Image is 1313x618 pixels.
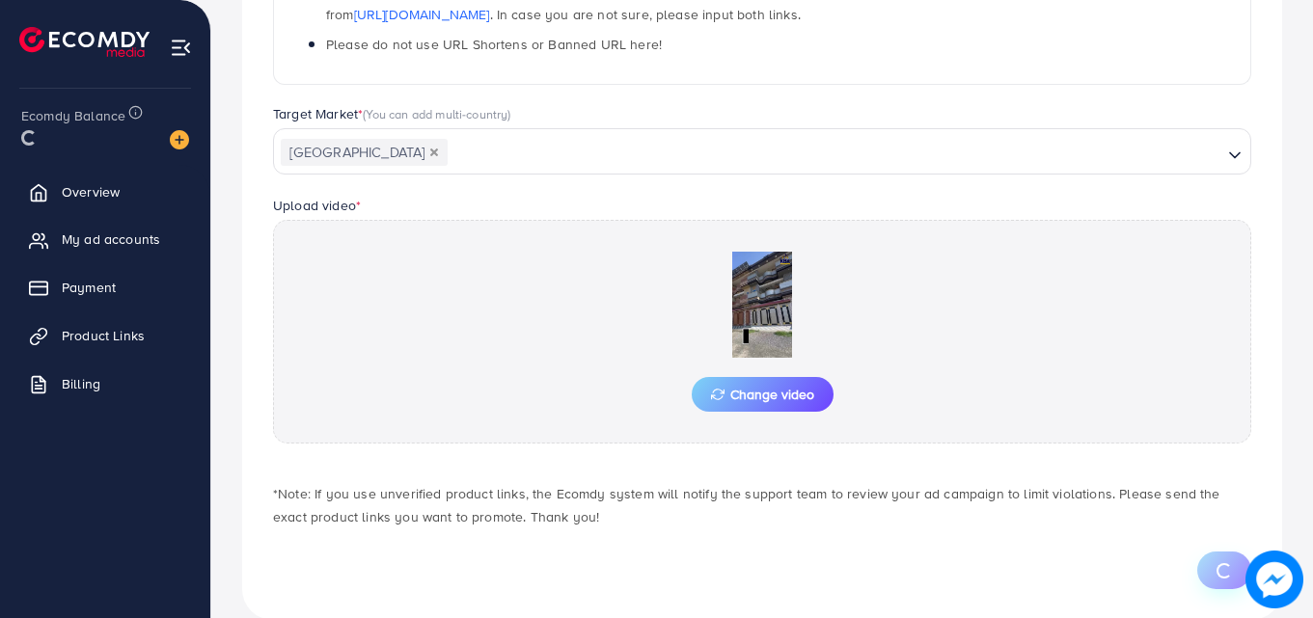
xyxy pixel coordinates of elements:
label: Upload video [273,196,361,215]
img: Preview Image [666,252,859,358]
span: Billing [62,374,100,393]
img: menu [170,37,192,59]
span: My ad accounts [62,229,160,249]
a: Billing [14,364,196,403]
label: Target Market [273,104,511,123]
button: Change video [692,377,834,412]
input: Search for option [450,138,1220,168]
span: Ecomdy Balance [21,106,125,125]
a: [URL][DOMAIN_NAME] [354,5,490,24]
a: Product Links [14,316,196,355]
img: image [1245,551,1303,608]
span: (You can add multi-country) [363,105,510,122]
a: Overview [14,173,196,211]
span: [GEOGRAPHIC_DATA] [281,139,448,166]
a: Payment [14,268,196,307]
span: Please do not use URL Shortens or Banned URL here! [326,35,662,54]
span: Overview [62,182,120,202]
div: Search for option [273,128,1251,175]
p: *Note: If you use unverified product links, the Ecomdy system will notify the support team to rev... [273,482,1251,528]
span: Product Links [62,326,145,345]
img: image [170,130,189,149]
span: Change video [711,388,814,401]
a: My ad accounts [14,220,196,258]
img: logo [19,27,150,57]
button: Deselect Pakistan [429,148,439,157]
span: Payment [62,278,116,297]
